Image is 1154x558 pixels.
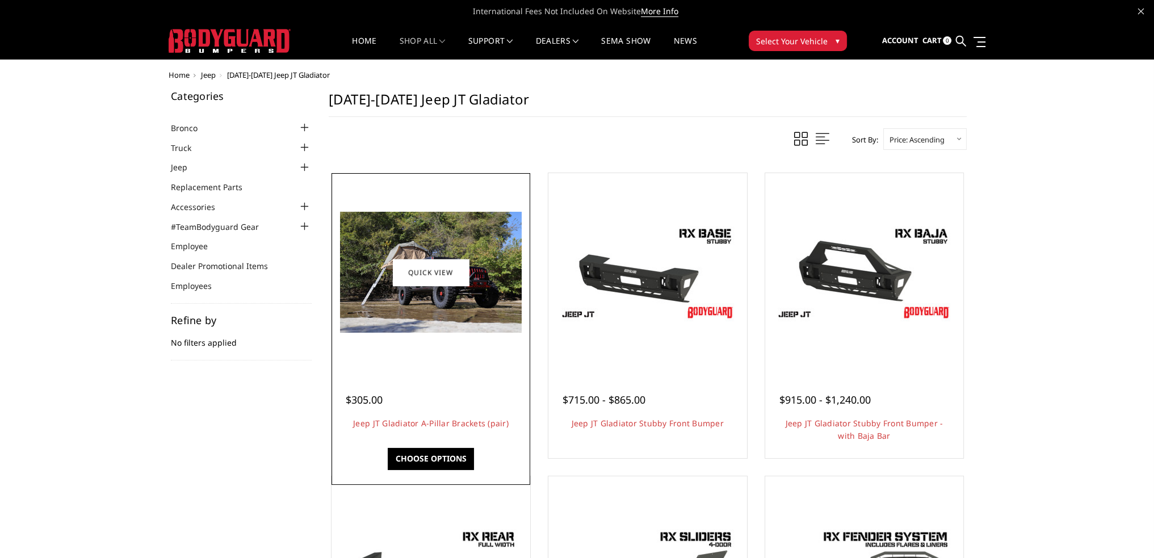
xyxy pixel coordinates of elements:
[572,418,724,429] a: Jeep JT Gladiator Stubby Front Bumper
[227,70,330,80] span: [DATE]-[DATE] Jeep JT Gladiator
[882,26,918,56] a: Account
[551,176,744,369] a: Jeep JT Gladiator Stubby Front Bumper
[749,31,847,51] button: Select Your Vehicle
[352,37,376,59] a: Home
[557,221,738,324] img: Jeep JT Gladiator Stubby Front Bumper
[171,280,226,292] a: Employees
[171,315,312,325] h5: Refine by
[882,35,918,45] span: Account
[171,161,202,173] a: Jeep
[169,29,291,53] img: BODYGUARD BUMPERS
[171,221,273,233] a: #TeamBodyguard Gear
[171,91,312,101] h5: Categories
[169,70,190,80] a: Home
[329,91,967,117] h1: [DATE]-[DATE] Jeep JT Gladiator
[1097,504,1154,558] iframe: Chat Widget
[922,35,941,45] span: Cart
[201,70,216,80] a: Jeep
[943,36,951,45] span: 0
[779,393,871,406] span: $915.00 - $1,240.00
[756,35,828,47] span: Select Your Vehicle
[768,176,961,369] a: Jeep JT Gladiator Stubby Front Bumper - with Baja Bar Jeep JT Gladiator Stubby Front Bumper - wit...
[388,448,473,469] a: Choose Options
[171,260,282,272] a: Dealer Promotional Items
[171,142,205,154] a: Truck
[400,37,446,59] a: shop all
[353,418,509,429] a: Jeep JT Gladiator A-Pillar Brackets (pair)
[171,122,212,134] a: Bronco
[846,131,878,148] label: Sort By:
[346,393,383,406] span: $305.00
[334,176,527,369] a: Jeep JT Gladiator A-Pillar Brackets (pair) Jeep JT Gladiator A-Pillar Brackets (pair)
[536,37,579,59] a: Dealers
[563,393,645,406] span: $715.00 - $865.00
[171,201,229,213] a: Accessories
[922,26,951,56] a: Cart 0
[641,6,678,17] a: More Info
[171,315,312,360] div: No filters applied
[836,35,840,47] span: ▾
[601,37,651,59] a: SEMA Show
[393,259,469,286] a: Quick view
[468,37,513,59] a: Support
[786,418,943,441] a: Jeep JT Gladiator Stubby Front Bumper - with Baja Bar
[340,212,522,333] img: Jeep JT Gladiator A-Pillar Brackets (pair)
[673,37,696,59] a: News
[171,181,257,193] a: Replacement Parts
[171,240,222,252] a: Employee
